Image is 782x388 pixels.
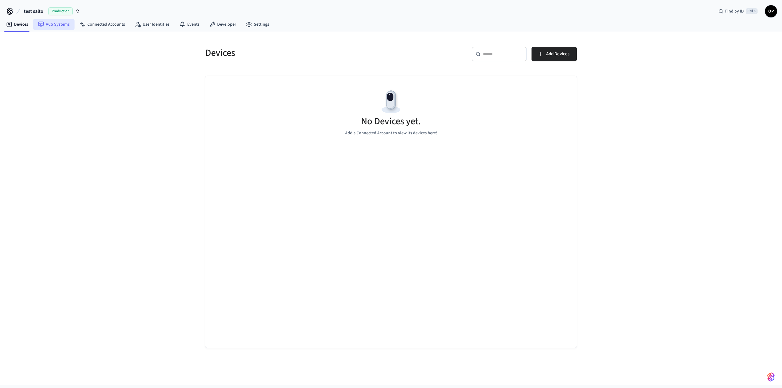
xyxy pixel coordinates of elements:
span: Production [48,7,73,15]
img: SeamLogoGradient.69752ec5.svg [767,372,775,382]
a: Settings [241,19,274,30]
a: Devices [1,19,33,30]
a: Developer [204,19,241,30]
span: Ctrl K [746,8,758,14]
span: test salto [24,8,43,15]
a: Connected Accounts [75,19,130,30]
div: Find by IDCtrl K [714,6,762,17]
h5: Devices [205,47,387,59]
a: User Identities [130,19,174,30]
span: Find by ID [725,8,744,14]
img: Devices Empty State [377,88,405,116]
a: ACS Systems [33,19,75,30]
h5: No Devices yet. [361,115,421,128]
span: Add Devices [546,50,569,58]
a: Events [174,19,204,30]
button: OP [765,5,777,17]
span: OP [766,6,777,17]
button: Add Devices [532,47,577,61]
p: Add a Connected Account to view its devices here! [345,130,437,136]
